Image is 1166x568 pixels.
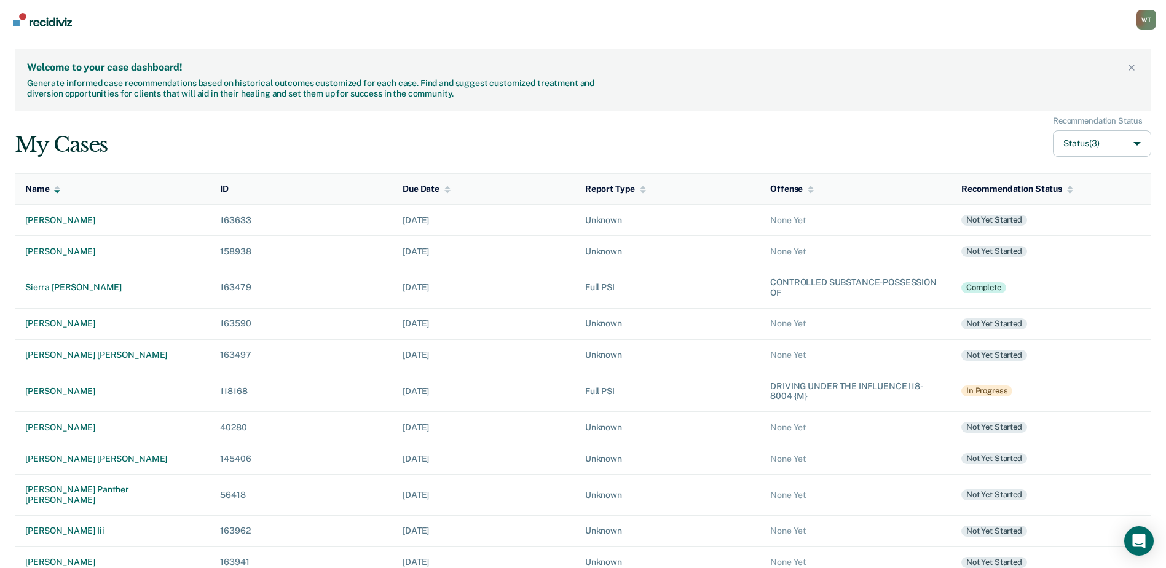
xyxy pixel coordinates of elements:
[210,443,393,475] td: 145406
[210,204,393,235] td: 163633
[210,475,393,516] td: 56418
[25,454,200,464] div: [PERSON_NAME] [PERSON_NAME]
[1053,130,1151,157] button: Status(3)
[585,184,646,194] div: Report Type
[575,443,760,475] td: Unknown
[770,277,942,298] div: CONTROLLED SUBSTANCE-POSSESSION OF
[575,339,760,371] td: Unknown
[961,385,1013,396] div: In Progress
[770,490,942,500] div: None Yet
[210,339,393,371] td: 163497
[575,308,760,339] td: Unknown
[393,412,575,443] td: [DATE]
[961,318,1027,329] div: Not yet started
[575,235,760,267] td: Unknown
[393,267,575,308] td: [DATE]
[210,267,393,308] td: 163479
[210,515,393,546] td: 163962
[393,204,575,235] td: [DATE]
[575,475,760,516] td: Unknown
[210,412,393,443] td: 40280
[27,78,598,99] div: Generate informed case recommendations based on historical outcomes customized for each case. Fin...
[770,381,942,402] div: DRIVING UNDER THE INFLUENCE I18-8004 {M}
[25,247,200,257] div: [PERSON_NAME]
[393,308,575,339] td: [DATE]
[403,184,451,194] div: Due Date
[575,204,760,235] td: Unknown
[25,484,200,505] div: [PERSON_NAME] panther [PERSON_NAME]
[25,526,200,536] div: [PERSON_NAME] iii
[961,557,1027,568] div: Not yet started
[25,215,200,226] div: [PERSON_NAME]
[961,526,1027,537] div: Not yet started
[961,350,1027,361] div: Not yet started
[25,422,200,433] div: [PERSON_NAME]
[220,184,229,194] div: ID
[25,386,200,396] div: [PERSON_NAME]
[770,318,942,329] div: None Yet
[1053,116,1143,126] div: Recommendation Status
[393,443,575,475] td: [DATE]
[393,339,575,371] td: [DATE]
[575,267,760,308] td: Full PSI
[210,308,393,339] td: 163590
[393,235,575,267] td: [DATE]
[210,371,393,412] td: 118168
[961,184,1073,194] div: Recommendation Status
[25,282,200,293] div: sierra [PERSON_NAME]
[1124,526,1154,556] div: Open Intercom Messenger
[210,235,393,267] td: 158938
[770,247,942,257] div: None Yet
[1136,10,1156,30] button: Profile dropdown button
[770,350,942,360] div: None Yet
[961,453,1027,464] div: Not yet started
[25,184,60,194] div: Name
[13,13,72,26] img: Recidiviz
[961,489,1027,500] div: Not yet started
[393,515,575,546] td: [DATE]
[393,371,575,412] td: [DATE]
[770,422,942,433] div: None Yet
[1136,10,1156,30] div: W T
[15,132,108,157] div: My Cases
[770,454,942,464] div: None Yet
[770,557,942,567] div: None Yet
[770,526,942,536] div: None Yet
[961,246,1027,257] div: Not yet started
[770,215,942,226] div: None Yet
[575,412,760,443] td: Unknown
[25,350,200,360] div: [PERSON_NAME] [PERSON_NAME]
[770,184,814,194] div: Offense
[25,557,200,567] div: [PERSON_NAME]
[961,422,1027,433] div: Not yet started
[575,515,760,546] td: Unknown
[575,371,760,412] td: Full PSI
[961,282,1006,293] div: Complete
[393,475,575,516] td: [DATE]
[961,215,1027,226] div: Not yet started
[25,318,200,329] div: [PERSON_NAME]
[27,61,1124,73] div: Welcome to your case dashboard!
